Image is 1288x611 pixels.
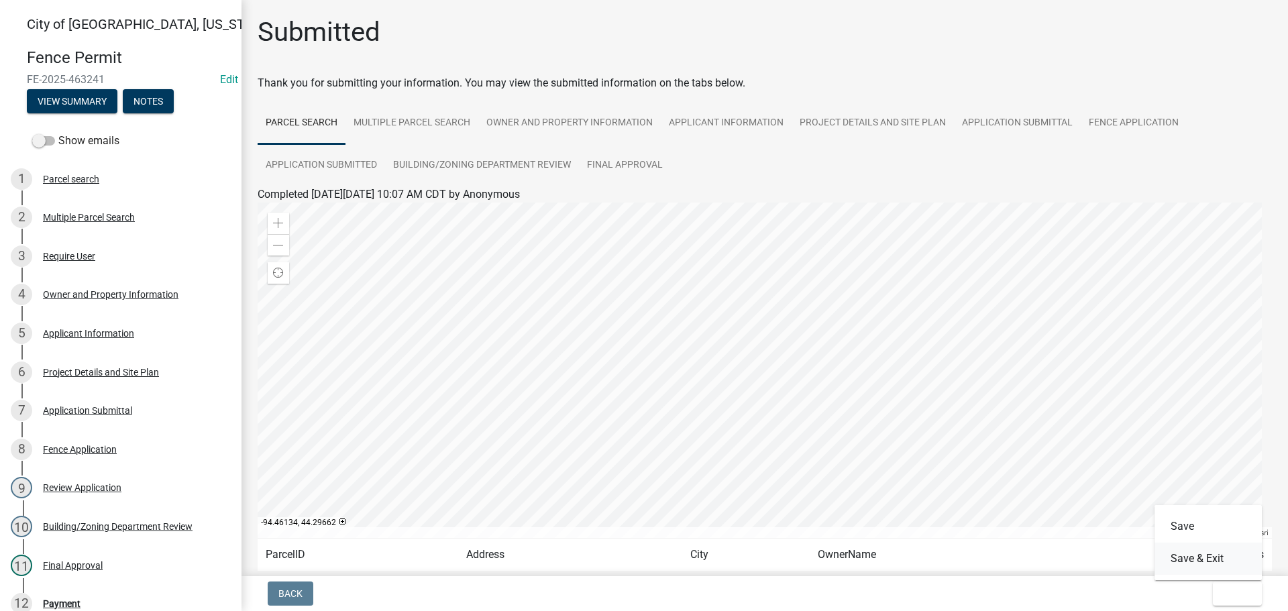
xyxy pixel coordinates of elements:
[123,97,174,107] wm-modal-confirm: Notes
[43,445,117,454] div: Fence Application
[27,73,215,86] span: FE-2025-463241
[11,400,32,421] div: 7
[220,73,238,86] wm-modal-confirm: Edit Application Number
[258,16,380,48] h1: Submitted
[682,539,809,571] td: City
[43,174,99,184] div: Parcel search
[43,483,121,492] div: Review Application
[43,213,135,222] div: Multiple Parcel Search
[258,102,345,145] a: Parcel search
[478,102,661,145] a: Owner and Property Information
[954,102,1081,145] a: Application Submittal
[268,234,289,256] div: Zoom out
[11,516,32,537] div: 10
[220,73,238,86] a: Edit
[11,362,32,383] div: 6
[32,133,119,149] label: Show emails
[43,522,193,531] div: Building/Zoning Department Review
[27,97,117,107] wm-modal-confirm: Summary
[661,102,792,145] a: Applicant Information
[43,368,159,377] div: Project Details and Site Plan
[258,75,1272,91] div: Thank you for submitting your information. You may view the submitted information on the tabs below.
[1213,581,1262,606] button: Exit
[258,188,520,201] span: Completed [DATE][DATE] 10:07 AM CDT by Anonymous
[385,144,579,187] a: Building/Zoning Department Review
[458,539,683,571] td: Address
[11,168,32,190] div: 1
[258,144,385,187] a: Application Submitted
[278,588,303,599] span: Back
[27,89,117,113] button: View Summary
[11,555,32,576] div: 11
[11,245,32,267] div: 3
[11,477,32,498] div: 9
[258,539,458,571] td: ParcelID
[43,290,178,299] div: Owner and Property Information
[345,102,478,145] a: Multiple Parcel Search
[27,48,231,68] h4: Fence Permit
[11,207,32,228] div: 2
[43,252,95,261] div: Require User
[268,581,313,606] button: Back
[27,16,271,32] span: City of [GEOGRAPHIC_DATA], [US_STATE]
[1155,543,1262,575] button: Save & Exit
[11,284,32,305] div: 4
[43,561,103,570] div: Final Approval
[792,102,954,145] a: Project Details and Site Plan
[1081,102,1187,145] a: Fence Application
[810,539,1187,571] td: OwnerName
[43,329,134,338] div: Applicant Information
[43,406,132,415] div: Application Submittal
[11,323,32,344] div: 5
[268,262,289,284] div: Find my location
[1256,528,1269,537] a: Esri
[123,89,174,113] button: Notes
[268,213,289,234] div: Zoom in
[43,599,80,608] div: Payment
[1224,588,1243,599] span: Exit
[579,144,671,187] a: Final Approval
[11,439,32,460] div: 8
[1155,505,1262,580] div: Exit
[1155,510,1262,543] button: Save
